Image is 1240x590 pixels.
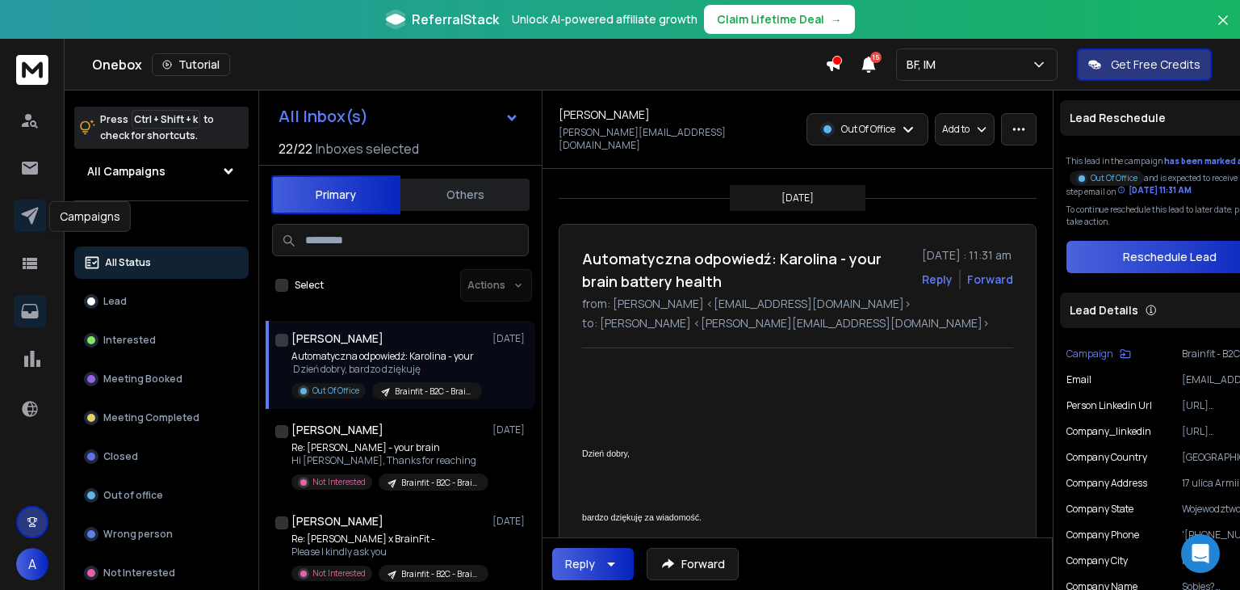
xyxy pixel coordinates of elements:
[582,315,1013,331] p: to: [PERSON_NAME] <[PERSON_NAME][EMAIL_ADDRESS][DOMAIN_NAME]>
[271,175,400,214] button: Primary
[291,363,482,376] p: Dzień dobry, bardzo dziękuję
[1066,425,1151,438] p: company_linkedin
[74,479,249,512] button: Out of office
[582,449,630,458] span: Dzień dobry,
[704,5,855,34] button: Claim Lifetime Deal→
[16,548,48,580] button: A
[1066,503,1133,516] p: Company State
[1066,529,1139,542] p: Company Phone
[582,247,912,293] h1: Automatyczna odpowiedź: Karolina - your brain battery health
[291,422,383,438] h1: [PERSON_NAME]
[291,331,383,347] h1: [PERSON_NAME]
[565,556,595,572] div: Reply
[559,126,793,152] p: [PERSON_NAME][EMAIL_ADDRESS][DOMAIN_NAME]
[92,53,825,76] div: Onebox
[781,192,814,204] p: [DATE]
[312,385,359,397] p: Out Of Office
[312,567,366,579] p: Not Interested
[552,548,634,580] button: Reply
[316,139,419,158] h3: Inboxes selected
[74,247,249,279] button: All Status
[279,108,368,124] h1: All Inbox(s)
[74,285,249,318] button: Lead
[401,568,479,580] p: Brainfit - B2C - Brain Battery - EU
[1117,184,1192,196] div: [DATE] 11:31 AM
[291,546,485,558] p: Please I kindly ask you
[582,512,702,522] span: bardzo dziękuję za wiadomość.
[559,107,650,123] h1: [PERSON_NAME]
[291,350,482,363] p: Automatyczna odpowiedź: Karolina - your
[1066,554,1128,567] p: Company City
[74,557,249,589] button: Not Interested
[87,163,165,179] h1: All Campaigns
[103,528,173,541] p: Wrong person
[1091,172,1137,184] p: Out Of Office
[103,295,127,308] p: Lead
[1181,534,1220,573] div: Open Intercom Messenger
[103,450,138,463] p: Closed
[512,11,697,27] p: Unlock AI-powered affiliate growth
[1066,373,1091,386] p: Email
[870,52,882,63] span: 15
[647,548,739,580] button: Forward
[1066,348,1131,360] button: Campaign
[312,476,366,488] p: Not Interested
[831,11,842,27] span: →
[401,477,479,489] p: Brainfit - B2C - Brain Battery - EU
[841,123,895,136] p: Out Of Office
[74,363,249,395] button: Meeting Booked
[291,441,485,454] p: Re: [PERSON_NAME] - your brain
[395,386,472,398] p: Brainfit - B2C - Brain Battery - EU
[1070,110,1166,126] p: Lead Reschedule
[922,247,1013,263] p: [DATE] : 11:31 am
[1066,348,1113,360] p: Campaign
[1070,302,1138,318] p: Lead Details
[400,177,530,213] button: Others
[279,139,312,158] span: 22 / 22
[291,513,383,529] h1: [PERSON_NAME]
[1077,48,1212,81] button: Get Free Credits
[492,332,529,345] p: [DATE]
[103,411,199,424] p: Meeting Completed
[1066,477,1147,490] p: Company Address
[412,10,499,29] span: ReferralStack
[74,518,249,550] button: Wrong person
[49,201,131,232] div: Campaigns
[1111,57,1200,73] p: Get Free Credits
[492,515,529,528] p: [DATE]
[1066,451,1147,464] p: Company Country
[1066,399,1152,412] p: Person Linkedin Url
[103,489,163,502] p: Out of office
[1213,10,1234,48] button: Close banner
[74,214,249,237] h3: Filters
[74,324,249,356] button: Interested
[132,110,200,129] span: Ctrl + Shift + k
[291,533,485,546] p: Re: [PERSON_NAME] x BrainFit -
[103,334,156,347] p: Interested
[922,272,953,288] button: Reply
[295,279,324,292] label: Select
[74,402,249,434] button: Meeting Completed
[942,123,970,136] p: Add to
[907,57,942,73] p: BF, IM
[266,100,532,133] button: All Inbox(s)
[582,296,1013,312] p: from: [PERSON_NAME] <[EMAIL_ADDRESS][DOMAIN_NAME]>
[291,454,485,467] p: Hi [PERSON_NAME], Thanks for reaching
[74,440,249,473] button: Closed
[105,256,151,269] p: All Status
[152,53,230,76] button: Tutorial
[492,424,529,436] p: [DATE]
[967,272,1013,288] div: Forward
[74,155,249,188] button: All Campaigns
[103,567,175,579] p: Not Interested
[103,373,182,386] p: Meeting Booked
[100,112,214,144] p: Press to check for shortcuts.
